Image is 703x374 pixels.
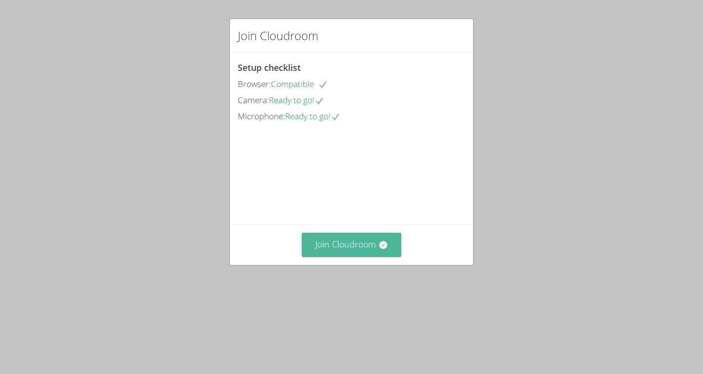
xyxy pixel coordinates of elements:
span: Ready to go! [269,94,324,106]
span: Microphone: [238,110,285,122]
span: Ready to go! [285,110,340,122]
span: Camera: [238,94,269,106]
button: Join Cloudroom [302,233,402,257]
span: Compatible [271,78,328,89]
span: Browser: [238,78,271,89]
h2: Join Cloudroom [238,27,318,44]
span: Setup checklist [238,62,301,73]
